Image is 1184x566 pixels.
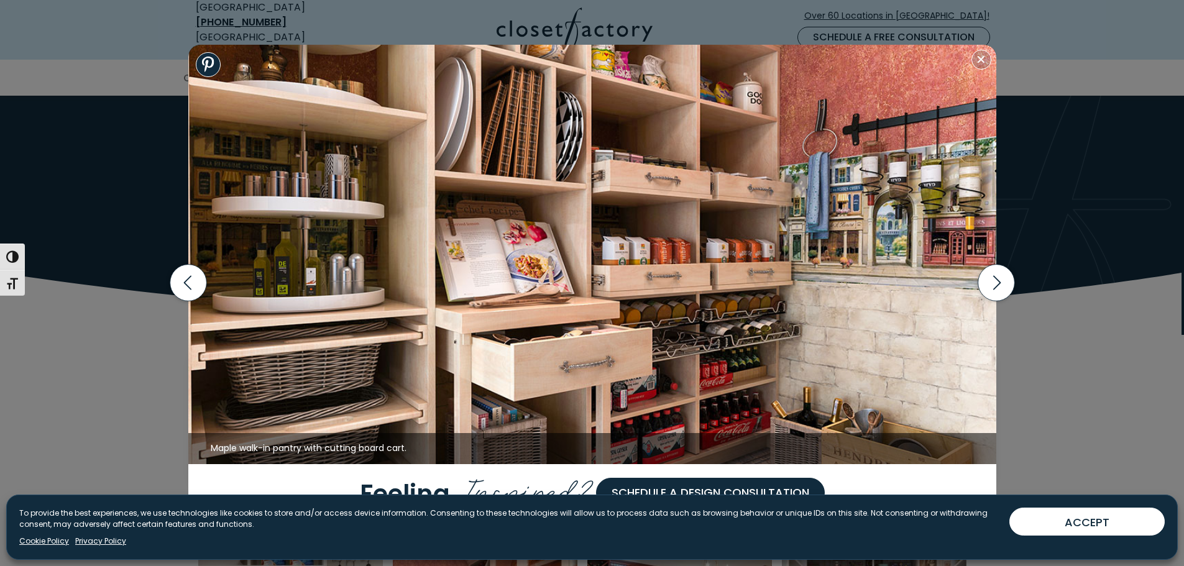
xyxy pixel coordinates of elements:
[456,463,596,513] span: Inspired?
[188,433,996,464] figcaption: Maple walk-in pantry with cutting board cart.
[596,478,825,508] a: Schedule a Design Consultation
[188,45,996,464] img: Maple walk-in pantry with cutting board cart.
[1009,508,1165,536] button: ACCEPT
[19,536,69,547] a: Cookie Policy
[196,52,221,77] a: Share to Pinterest
[75,536,126,547] a: Privacy Policy
[360,476,450,511] span: Feeling
[971,50,991,70] button: Close modal
[19,508,999,530] p: To provide the best experiences, we use technologies like cookies to store and/or access device i...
